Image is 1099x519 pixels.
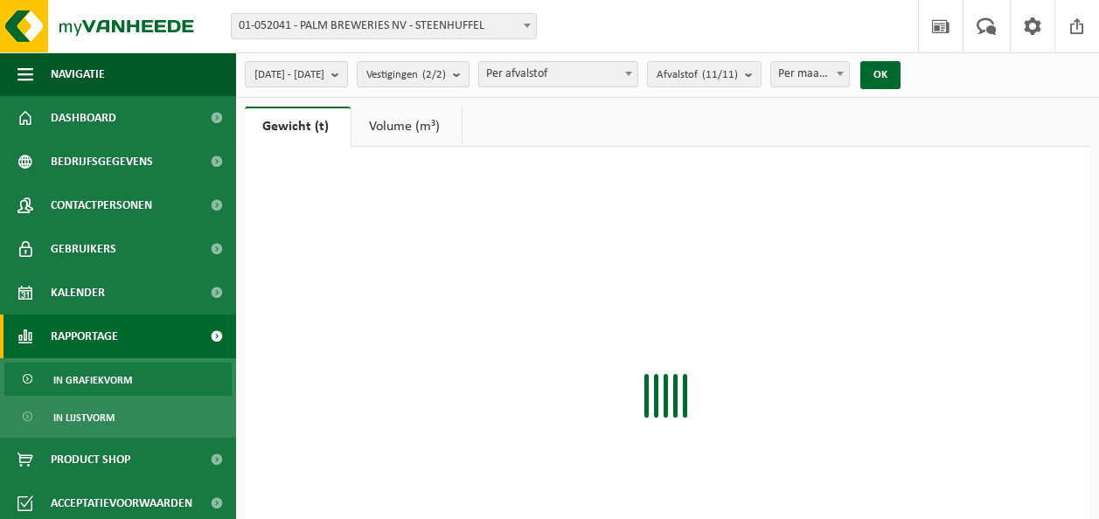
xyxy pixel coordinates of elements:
span: Navigatie [51,52,105,96]
span: Dashboard [51,96,116,140]
a: Volume (m³) [351,107,462,147]
count: (11/11) [702,69,738,80]
span: Gebruikers [51,227,116,271]
span: 01-052041 - PALM BREWERIES NV - STEENHUFFEL [231,13,537,39]
a: Gewicht (t) [245,107,351,147]
span: [DATE] - [DATE] [254,62,324,88]
button: Vestigingen(2/2) [357,61,470,87]
span: In grafiekvorm [53,363,132,397]
span: In lijstvorm [53,401,115,434]
span: Rapportage [51,315,118,358]
span: Per maand [770,61,850,87]
span: Contactpersonen [51,183,152,227]
span: Kalender [51,271,105,315]
a: In lijstvorm [4,400,232,433]
span: Bedrijfsgegevens [51,140,153,183]
span: Per afvalstof [478,61,638,87]
count: (2/2) [422,69,446,80]
button: Afvalstof(11/11) [647,61,762,87]
span: Vestigingen [366,62,446,88]
span: Afvalstof [657,62,738,88]
span: Product Shop [51,438,130,481]
span: Per afvalstof [479,62,637,86]
span: Per maand [771,62,849,86]
button: OK [860,61,901,89]
span: 01-052041 - PALM BREWERIES NV - STEENHUFFEL [232,14,536,38]
a: In grafiekvorm [4,363,232,396]
button: [DATE] - [DATE] [245,61,348,87]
